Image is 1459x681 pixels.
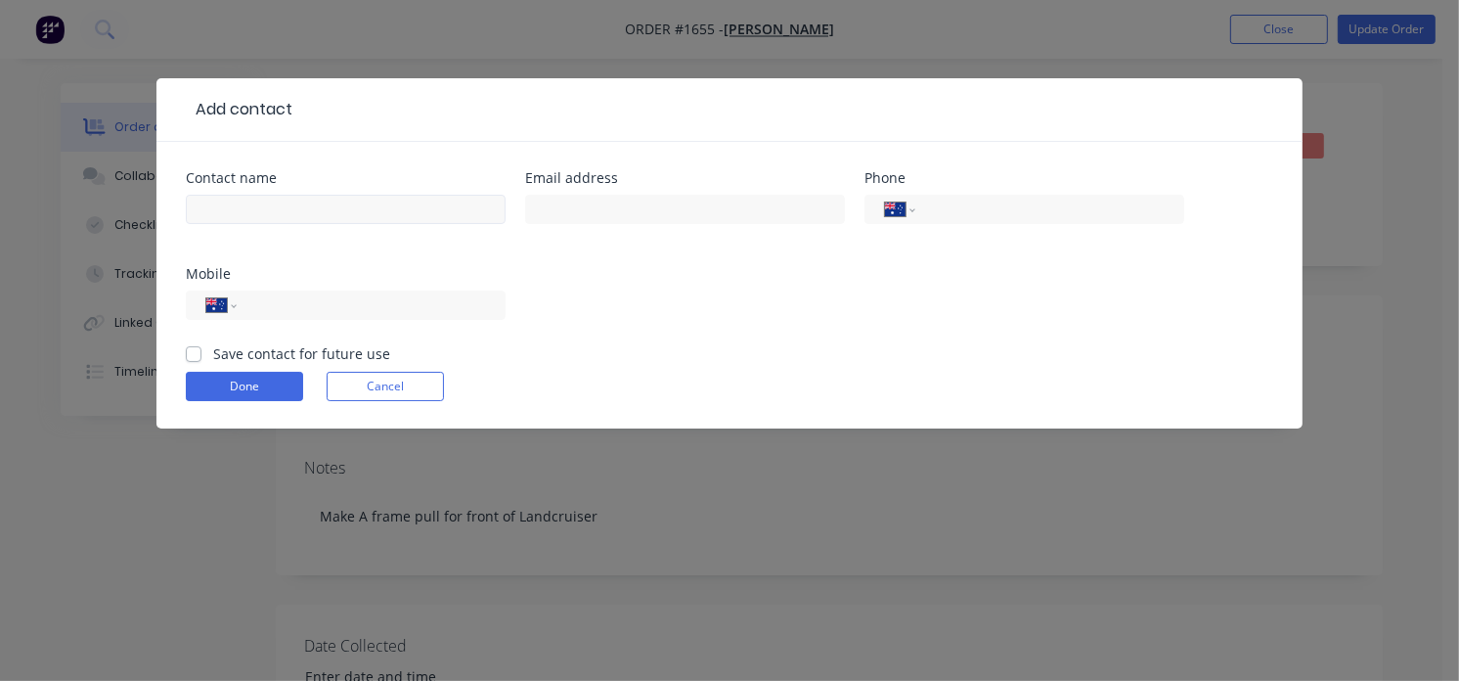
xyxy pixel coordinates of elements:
div: Add contact [186,98,292,121]
label: Save contact for future use [213,343,390,364]
div: Mobile [186,267,506,281]
button: Cancel [327,372,444,401]
div: Contact name [186,171,506,185]
button: Done [186,372,303,401]
div: Phone [864,171,1184,185]
div: Email address [525,171,845,185]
